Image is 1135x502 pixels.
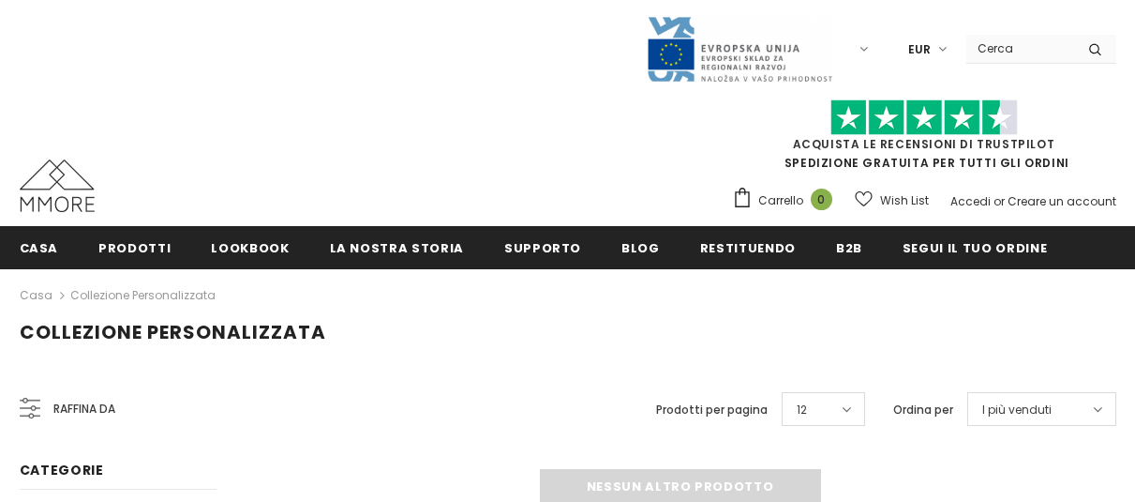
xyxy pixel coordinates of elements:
a: Creare un account [1008,193,1116,209]
span: Collezione personalizzata [20,319,326,345]
a: Blog [621,226,660,268]
img: Casi MMORE [20,160,95,212]
label: Prodotti per pagina [656,401,768,419]
input: Search Site [966,35,1074,62]
span: Blog [621,239,660,257]
span: supporto [504,239,581,257]
img: Javni Razpis [646,15,833,84]
label: Ordina per [893,401,953,419]
a: Prodotti [98,226,171,268]
span: 12 [797,401,807,419]
a: Javni Razpis [646,40,833,56]
span: SPEDIZIONE GRATUITA PER TUTTI GLI ORDINI [732,108,1116,171]
a: Restituendo [700,226,796,268]
span: Carrello [758,191,803,210]
span: Lookbook [211,239,289,257]
span: EUR [908,40,931,59]
a: Lookbook [211,226,289,268]
span: I più venduti [982,401,1052,419]
a: B2B [836,226,862,268]
a: Acquista le recensioni di TrustPilot [793,136,1055,152]
span: Segui il tuo ordine [903,239,1047,257]
span: Restituendo [700,239,796,257]
span: or [993,193,1005,209]
a: Accedi [950,193,991,209]
span: Wish List [880,191,929,210]
span: B2B [836,239,862,257]
a: Wish List [855,184,929,217]
img: Fidati di Pilot Stars [830,99,1018,136]
a: supporto [504,226,581,268]
a: Casa [20,284,52,307]
a: Collezione personalizzata [70,287,216,303]
span: Raffina da [53,399,115,419]
span: Prodotti [98,239,171,257]
a: La nostra storia [330,226,464,268]
a: Casa [20,226,59,268]
a: Carrello 0 [732,187,842,215]
span: 0 [811,189,832,210]
span: Categorie [20,461,104,479]
a: Segui il tuo ordine [903,226,1047,268]
span: La nostra storia [330,239,464,257]
span: Casa [20,239,59,257]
